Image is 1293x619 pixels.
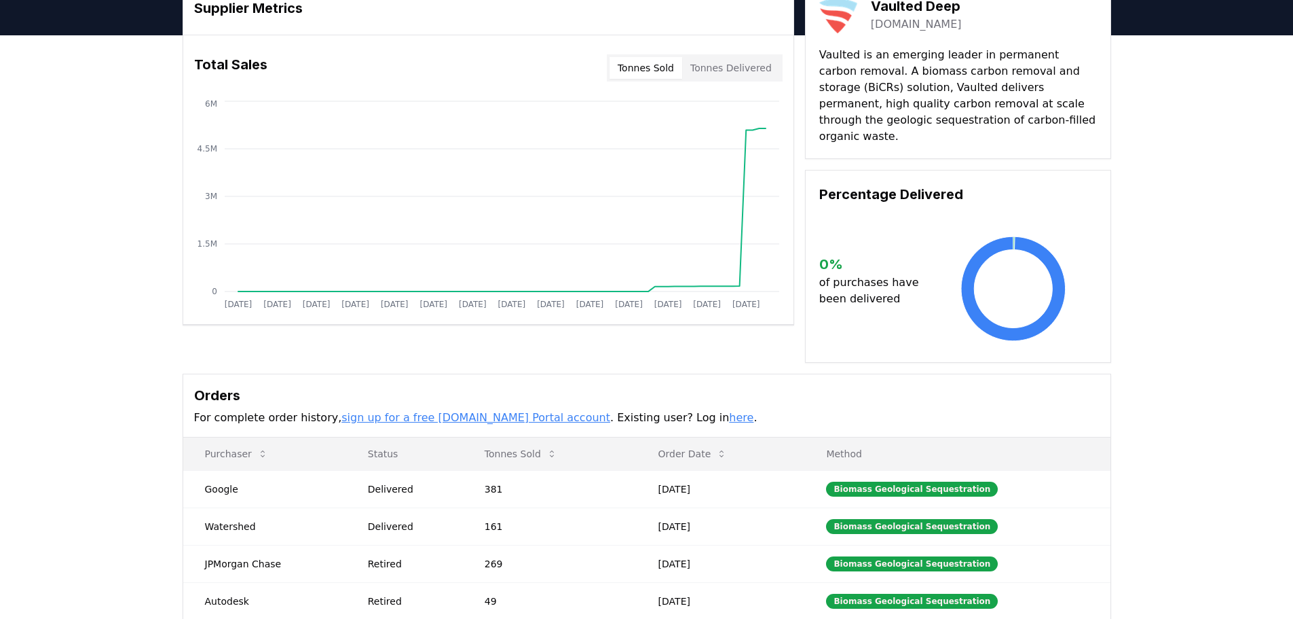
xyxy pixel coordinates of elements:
a: here [729,411,753,424]
p: Status [357,447,452,461]
tspan: [DATE] [419,300,447,309]
td: 269 [463,545,637,582]
td: Google [183,470,346,508]
p: Vaulted is an emerging leader in permanent carbon removal. A biomass carbon removal and storage (... [819,47,1097,145]
tspan: [DATE] [459,300,487,309]
td: Watershed [183,508,346,545]
tspan: [DATE] [615,300,643,309]
tspan: [DATE] [732,300,760,309]
div: Retired [368,557,452,571]
td: [DATE] [637,470,805,508]
div: Biomass Geological Sequestration [826,519,998,534]
div: Delivered [368,520,452,533]
tspan: [DATE] [576,300,603,309]
td: JPMorgan Chase [183,545,346,582]
div: Biomass Geological Sequestration [826,594,998,609]
td: 381 [463,470,637,508]
tspan: [DATE] [224,300,252,309]
div: Biomass Geological Sequestration [826,482,998,497]
tspan: [DATE] [263,300,291,309]
tspan: 4.5M [197,144,217,154]
tspan: 6M [205,99,217,109]
tspan: [DATE] [341,300,369,309]
h3: Total Sales [194,54,267,82]
p: of purchases have been delivered [819,275,930,307]
td: [DATE] [637,508,805,545]
td: 161 [463,508,637,545]
a: [DOMAIN_NAME] [871,16,962,33]
tspan: [DATE] [693,300,721,309]
h3: 0 % [819,254,930,275]
div: Retired [368,595,452,608]
tspan: 1.5M [197,239,217,249]
button: Tonnes Delivered [682,57,780,79]
a: sign up for a free [DOMAIN_NAME] Portal account [341,411,610,424]
td: [DATE] [637,545,805,582]
tspan: 3M [205,192,217,201]
tspan: [DATE] [380,300,408,309]
h3: Orders [194,385,1100,406]
tspan: [DATE] [654,300,681,309]
div: Biomass Geological Sequestration [826,556,998,571]
p: Method [815,447,1099,461]
h3: Percentage Delivered [819,184,1097,205]
div: Delivered [368,482,452,496]
tspan: [DATE] [537,300,565,309]
button: Tonnes Sold [474,440,568,467]
tspan: 0 [212,287,217,296]
button: Purchaser [194,440,279,467]
button: Tonnes Sold [610,57,682,79]
p: For complete order history, . Existing user? Log in . [194,410,1100,426]
button: Order Date [648,440,738,467]
tspan: [DATE] [302,300,330,309]
tspan: [DATE] [498,300,525,309]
